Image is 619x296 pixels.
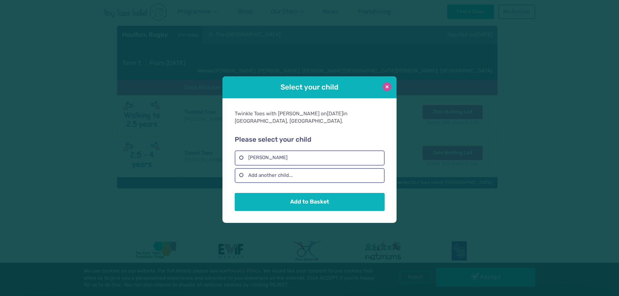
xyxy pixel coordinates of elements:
div: Twinkle Toes with [PERSON_NAME] on in [GEOGRAPHIC_DATA], [GEOGRAPHIC_DATA]. [235,110,384,125]
label: Add another child... [235,168,384,183]
span: [DATE] [327,110,343,117]
button: Add to Basket [235,193,384,211]
label: [PERSON_NAME] [235,150,384,165]
h1: Select your child [241,82,378,92]
h2: Please select your child [235,136,384,144]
